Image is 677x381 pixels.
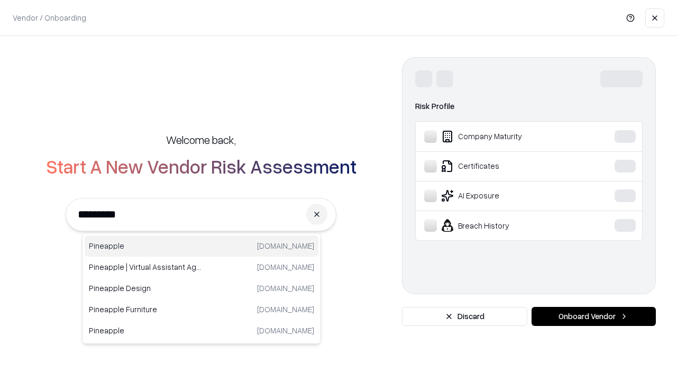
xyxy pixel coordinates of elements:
[257,283,314,294] p: [DOMAIN_NAME]
[424,219,582,232] div: Breach History
[46,156,356,177] h2: Start A New Vendor Risk Assessment
[13,12,86,23] p: Vendor / Onboarding
[257,261,314,273] p: [DOMAIN_NAME]
[424,160,582,173] div: Certificates
[82,233,321,344] div: Suggestions
[89,325,202,336] p: Pineapple
[166,132,236,147] h5: Welcome back,
[532,307,656,326] button: Onboard Vendor
[257,325,314,336] p: [DOMAIN_NAME]
[89,240,202,251] p: Pineapple
[89,261,202,273] p: Pineapple | Virtual Assistant Agency
[257,304,314,315] p: [DOMAIN_NAME]
[415,100,643,113] div: Risk Profile
[89,283,202,294] p: Pineapple Design
[402,307,527,326] button: Discard
[89,304,202,315] p: Pineapple Furniture
[424,189,582,202] div: AI Exposure
[257,240,314,251] p: [DOMAIN_NAME]
[424,130,582,143] div: Company Maturity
